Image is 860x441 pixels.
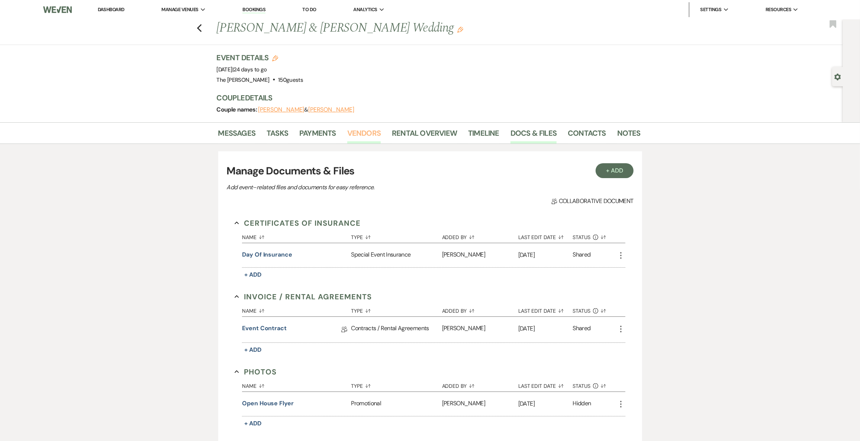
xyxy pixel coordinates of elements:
button: Type [351,302,442,316]
a: Dashboard [98,6,125,13]
p: [DATE] [518,250,573,260]
button: + Add [242,345,264,355]
span: Status [573,383,591,389]
button: [PERSON_NAME] [308,107,354,113]
span: 150 guests [278,76,303,84]
button: + Add [242,270,264,280]
button: Added By [442,229,518,243]
a: To Do [303,6,316,13]
a: Messages [218,127,256,144]
span: Analytics [353,6,377,13]
h3: Event Details [217,52,303,63]
a: Vendors [347,127,381,144]
div: Contracts / Rental Agreements [351,317,442,342]
a: Event Contract [242,324,287,335]
span: Status [573,235,591,240]
div: [PERSON_NAME] [442,392,518,416]
div: [PERSON_NAME] [442,243,518,267]
span: & [258,106,354,113]
span: Couple names: [217,106,258,113]
button: Edit [457,26,463,33]
button: Day of Insurance [242,250,292,259]
button: Status [573,302,616,316]
button: Status [573,377,616,392]
button: Added By [442,377,518,392]
button: + Add [596,163,634,178]
button: Name [242,377,351,392]
span: [DATE] [217,66,267,73]
p: [DATE] [518,324,573,334]
p: [DATE] [518,399,573,409]
span: + Add [244,346,261,354]
span: Resources [766,6,791,13]
button: Last Edit Date [518,377,573,392]
span: Collaborative document [551,197,633,206]
span: The [PERSON_NAME] [217,76,270,84]
a: Rental Overview [392,127,457,144]
span: Manage Venues [161,6,198,13]
h1: [PERSON_NAME] & [PERSON_NAME] Wedding [217,19,550,37]
span: + Add [244,419,261,427]
button: Last Edit Date [518,302,573,316]
button: Invoice / Rental Agreements [235,291,372,302]
span: | [232,66,267,73]
a: Notes [617,127,641,144]
span: 24 days to go [233,66,267,73]
button: Last Edit Date [518,229,573,243]
button: + Add [242,418,264,429]
button: Certificates of Insurance [235,218,361,229]
a: Docs & Files [510,127,557,144]
div: [PERSON_NAME] [442,317,518,342]
div: Shared [573,250,591,260]
button: [PERSON_NAME] [258,107,305,113]
a: Timeline [468,127,499,144]
a: Bookings [242,6,265,13]
button: Open House Flyer [242,399,294,408]
span: + Add [244,271,261,279]
button: Name [242,302,351,316]
span: Status [573,308,591,313]
button: Added By [442,302,518,316]
button: Type [351,229,442,243]
button: Type [351,377,442,392]
p: Add event–related files and documents for easy reference. [226,183,487,192]
a: Contacts [568,127,606,144]
button: Status [573,229,616,243]
div: Hidden [573,399,591,409]
span: Settings [700,6,722,13]
a: Tasks [267,127,288,144]
div: Special Event Insurance [351,243,442,267]
button: Name [242,229,351,243]
h3: Couple Details [217,93,633,103]
div: Shared [573,324,591,335]
h3: Manage Documents & Files [226,163,633,179]
div: Promotional [351,392,442,416]
button: Open lead details [834,73,841,80]
img: Weven Logo [43,2,72,17]
a: Payments [299,127,336,144]
button: Photos [235,366,277,377]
